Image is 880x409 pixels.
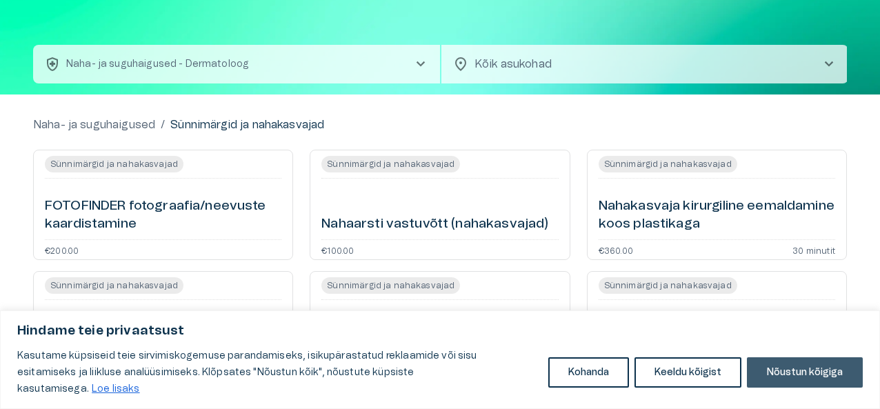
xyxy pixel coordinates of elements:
[33,117,155,133] a: Naha- ja suguhaigused
[321,279,460,292] span: Sünnimärgid ja nahakasvajad
[599,246,633,254] p: €360.00
[33,271,293,381] a: Open service booking details
[792,246,835,254] p: 30 minutit
[321,158,460,170] span: Sünnimärgid ja nahakasvajad
[474,56,799,72] p: Kõik asukohad
[70,11,91,22] span: Help
[17,323,863,339] p: Hindame teie privaatsust
[310,150,570,260] a: Open service booking details
[634,357,741,388] button: Keeldu kõigist
[321,215,548,234] h6: Nahaarsti vastuvõtt (nahakasvajad)
[599,279,737,292] span: Sünnimärgid ja nahakasvajad
[44,56,61,72] span: health_and_safety
[33,150,293,260] a: Open service booking details
[33,45,440,83] button: health_and_safetyNaha- ja suguhaigused - Dermatoloogchevron_right
[66,57,249,72] p: Naha- ja suguhaigused - Dermatoloog
[17,348,538,397] p: Kasutame küpsiseid teie sirvimiskogemuse parandamiseks, isikupärastatud reklaamide või sisu esita...
[452,56,469,72] span: location_on
[587,271,847,381] a: Open service booking details
[91,383,141,395] a: Loe lisaks
[45,279,183,292] span: Sünnimärgid ja nahakasvajad
[747,357,863,388] button: Nõustun kõigiga
[45,197,281,234] h6: FOTOFINDER fotograafia/neevuste kaardistamine
[599,197,835,234] h6: Nahakasvaja kirurgiline eemaldamine koos plastikaga
[412,56,429,72] span: chevron_right
[599,158,737,170] span: Sünnimärgid ja nahakasvajad
[587,150,847,260] a: Open service booking details
[548,357,629,388] button: Kohanda
[821,56,837,72] span: chevron_right
[170,117,324,133] p: Sünnimärgid ja nahakasvajad
[321,246,354,254] p: €100.00
[45,158,183,170] span: Sünnimärgid ja nahakasvajad
[161,117,165,133] p: /
[45,246,79,254] p: €200.00
[310,271,570,381] a: Open service booking details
